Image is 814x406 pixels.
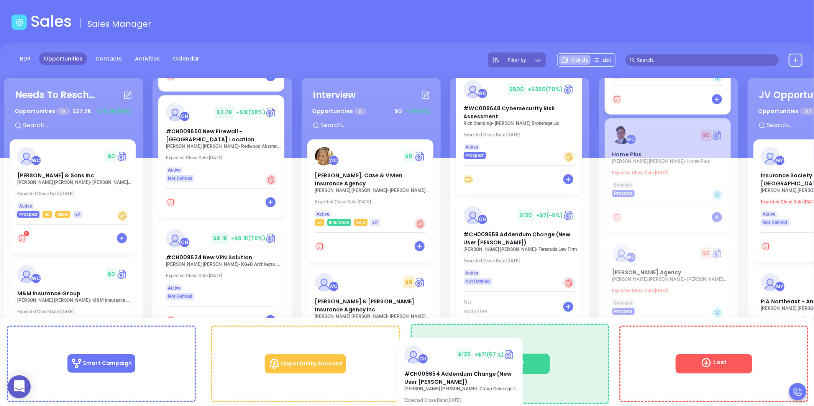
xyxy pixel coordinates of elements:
[469,354,550,374] span: Won
[508,57,527,63] span: Filter by
[15,52,35,65] a: BDR
[91,52,126,65] a: Contacts
[712,307,723,318] div: Cold
[637,56,775,64] input: Search…
[712,189,723,200] div: Cold
[31,12,72,31] h1: Sales
[676,354,752,373] span: Lost
[168,52,204,65] a: Calendar
[591,55,614,65] div: List
[563,151,574,162] div: Warm
[39,52,87,65] a: Opportunities
[415,218,426,229] div: Hot
[265,354,346,373] p: Opportunity Snoozed
[563,277,574,288] div: Hot
[117,210,128,221] div: Warm
[630,57,635,63] span: search
[67,354,135,373] p: Smart Campaign
[87,18,151,30] span: Sales Manager
[266,174,277,185] div: Hot
[559,55,591,65] div: Cards
[130,52,164,65] a: Activities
